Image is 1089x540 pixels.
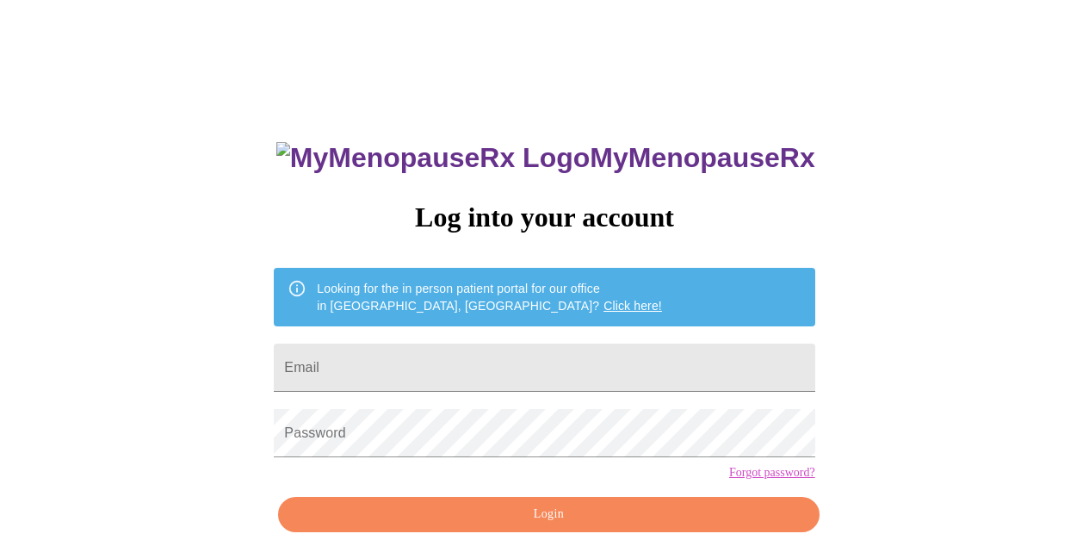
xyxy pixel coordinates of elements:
h3: Log into your account [274,202,814,233]
span: Login [298,504,799,525]
a: Forgot password? [729,466,815,480]
img: MyMenopauseRx Logo [276,142,590,174]
button: Login [278,497,819,532]
div: Looking for the in person patient portal for our office in [GEOGRAPHIC_DATA], [GEOGRAPHIC_DATA]? [317,273,662,321]
h3: MyMenopauseRx [276,142,815,174]
a: Click here! [603,299,662,313]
